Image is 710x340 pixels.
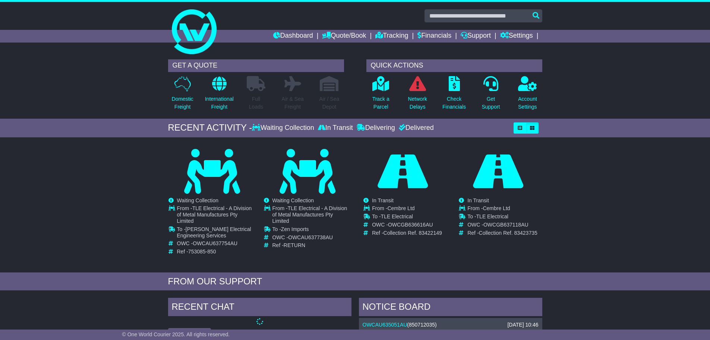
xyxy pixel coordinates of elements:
span: OWCGB637118AU [483,222,528,228]
td: To - [372,213,442,222]
p: International Freight [205,95,234,111]
span: Collection Ref. 83423735 [479,230,537,236]
a: Financials [417,30,451,43]
span: TLE Electrical [476,213,508,219]
div: Delivering [355,124,397,132]
p: Air & Sea Freight [282,95,304,111]
a: InternationalFreight [205,76,234,115]
td: OWC - [372,222,442,230]
td: To - [467,213,537,222]
span: Cembre Ltd [387,205,414,211]
p: Get Support [482,95,500,111]
span: In Transit [372,197,394,203]
span: Collection Ref. 83422149 [384,230,442,236]
a: CheckFinancials [442,76,466,115]
div: [DATE] 10:46 [507,322,538,328]
span: In Transit [467,197,489,203]
p: Network Delays [408,95,427,111]
td: Ref - [272,242,351,249]
div: FROM OUR SUPPORT [168,276,542,287]
a: Dashboard [273,30,313,43]
a: Quote/Book [322,30,366,43]
td: From - [467,205,537,213]
a: AccountSettings [518,76,537,115]
span: Cembre Ltd [483,205,510,211]
span: Zen Imports [281,226,309,232]
td: To - [177,226,256,241]
td: From - [177,205,256,226]
td: To - [272,226,351,234]
td: Ref - [372,230,442,236]
div: In Transit [316,124,355,132]
div: RECENT ACTIVITY - [168,122,252,133]
span: OWCAU637738AU [288,234,333,240]
a: GetSupport [481,76,500,115]
p: Check Financials [442,95,466,111]
td: Ref - [177,249,256,255]
p: Account Settings [518,95,537,111]
div: Waiting Collection [252,124,316,132]
a: Track aParcel [372,76,390,115]
span: TLE Electrical - A Division of Metal Manufactures Pty Limited [177,205,252,224]
span: TLE Electrical [381,213,413,219]
div: Delivered [397,124,434,132]
p: Domestic Freight [171,95,193,111]
span: 753085-850 [188,249,216,255]
span: OWCGB636616AU [388,222,433,228]
td: From - [372,205,442,213]
p: Track a Parcel [372,95,389,111]
span: RETURN [284,242,305,248]
a: NetworkDelays [407,76,427,115]
a: Support [461,30,491,43]
a: Tracking [375,30,408,43]
span: TLE Electrical - A Division of Metal Manufactures Pty Limited [272,205,347,224]
td: OWC - [467,222,537,230]
span: Waiting Collection [177,197,219,203]
span: 850712035 [409,322,435,328]
td: OWC - [272,234,351,243]
a: Settings [500,30,533,43]
span: Waiting Collection [272,197,314,203]
span: OWCAU637754AU [193,240,237,246]
span: © One World Courier 2025. All rights reserved. [122,331,230,337]
td: Ref - [467,230,537,236]
div: ( ) [363,322,539,328]
a: OWCAU635051AU [363,322,407,328]
div: GET A QUOTE [168,59,344,72]
p: Air / Sea Depot [319,95,340,111]
div: RECENT CHAT [168,298,351,318]
a: DomesticFreight [171,76,193,115]
p: Full Loads [247,95,265,111]
td: From - [272,205,351,226]
span: [PERSON_NAME] Electrical Engineering Services [177,226,251,238]
td: OWC - [177,240,256,249]
div: NOTICE BOARD [359,298,542,318]
div: QUICK ACTIONS [366,59,542,72]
